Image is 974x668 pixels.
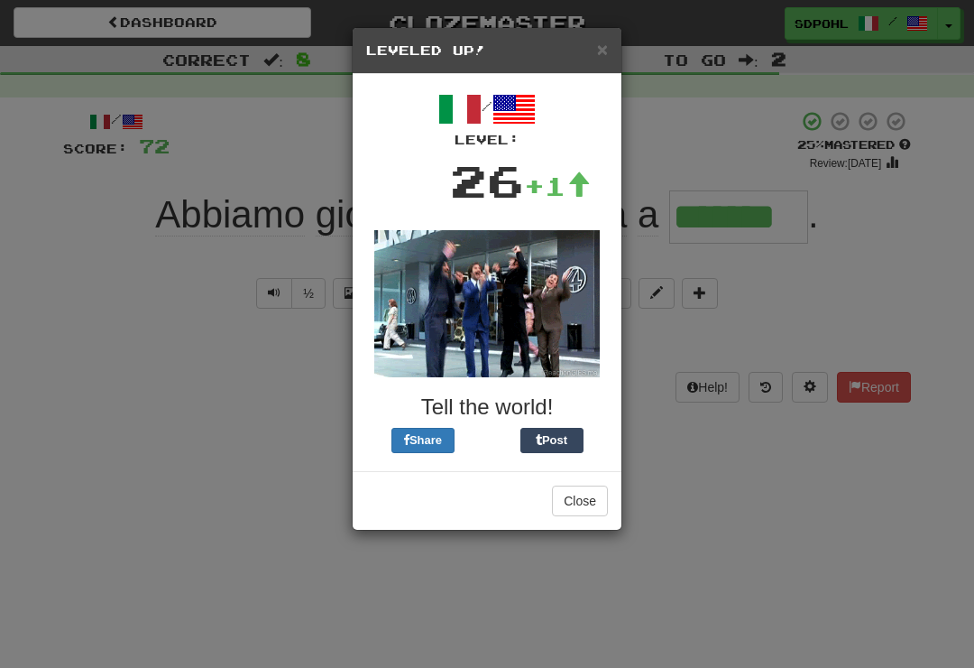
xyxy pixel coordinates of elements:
div: 26 [450,149,524,212]
div: Level: [366,131,608,149]
button: Share [391,428,455,453]
img: anchorman-0f45bd94e4bc77b3e4009f63bd0ea52a2253b4c1438f2773e23d74ae24afd04f.gif [374,230,600,377]
h3: Tell the world! [366,395,608,419]
div: +1 [524,168,591,204]
button: Post [520,428,583,453]
button: Close [552,486,608,516]
button: Close [597,40,608,59]
h5: Leveled Up! [366,42,608,60]
span: × [597,39,608,60]
div: / [366,88,608,149]
iframe: X Post Button [455,428,520,453]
